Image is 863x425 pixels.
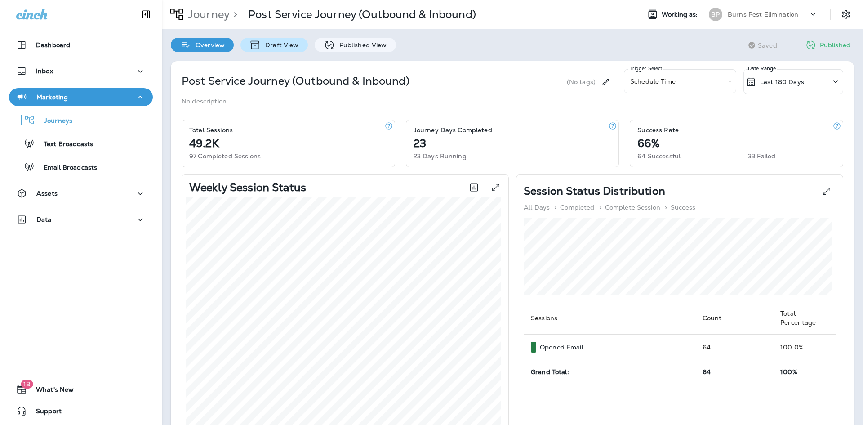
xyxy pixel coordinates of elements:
[189,152,261,160] p: 97 Completed Sessions
[335,41,387,49] p: Published View
[9,184,153,202] button: Assets
[728,11,798,18] p: Burns Pest Elimination
[182,74,409,88] p: Post Service Journey (Outbound & Inbound)
[665,204,667,211] p: >
[487,179,505,197] button: View graph expanded to full screen
[184,8,230,21] p: Journey
[9,402,153,420] button: Support
[748,152,775,160] p: 33 Failed
[531,368,569,376] span: Grand Total:
[36,190,58,197] p: Assets
[605,204,660,211] p: Complete Session
[35,140,93,149] p: Text Broadcasts
[695,335,774,360] td: 64
[758,42,777,49] span: Saved
[838,6,854,22] button: Settings
[465,179,483,197] button: Toggle between session count and session percentage
[671,204,695,211] p: Success
[695,302,774,335] th: Count
[637,126,679,134] p: Success Rate
[709,8,722,21] div: BP
[21,380,33,389] span: 18
[540,344,583,351] p: Opened Email
[182,98,227,105] p: No description
[189,140,219,147] p: 49.2K
[36,216,52,223] p: Data
[9,210,153,228] button: Data
[760,78,804,85] p: Last 180 Days
[35,117,72,125] p: Journeys
[261,41,298,49] p: Draft View
[637,140,659,147] p: 66%
[9,62,153,80] button: Inbox
[9,134,153,153] button: Text Broadcasts
[27,407,62,418] span: Support
[414,140,426,147] p: 23
[748,65,777,72] p: Date Range
[36,94,68,101] p: Marketing
[248,8,476,21] p: Post Service Journey (Outbound & Inbound)
[524,204,550,211] p: All Days
[662,11,700,18] span: Working as:
[524,302,695,335] th: Sessions
[637,152,681,160] p: 64 Successful
[36,41,70,49] p: Dashboard
[9,111,153,130] button: Journeys
[189,126,233,134] p: Total Sessions
[9,88,153,106] button: Marketing
[624,69,736,93] div: Schedule Time
[230,8,237,21] p: >
[35,164,97,172] p: Email Broadcasts
[560,204,594,211] p: Completed
[191,41,225,49] p: Overview
[630,65,663,72] label: Trigger Select
[597,69,614,94] div: Edit
[36,67,53,75] p: Inbox
[703,368,711,376] span: 64
[818,182,836,200] button: View Pie expanded to full screen
[9,380,153,398] button: 18What's New
[554,204,556,211] p: >
[780,368,797,376] span: 100%
[133,5,159,23] button: Collapse Sidebar
[414,152,467,160] p: 23 Days Running
[599,204,601,211] p: >
[820,41,850,49] p: Published
[27,386,74,397] span: What's New
[9,36,153,54] button: Dashboard
[189,184,306,191] p: Weekly Session Status
[773,335,836,360] td: 100.0 %
[773,302,836,335] th: Total Percentage
[524,188,665,195] p: Session Status Distribution
[567,78,596,85] p: (No tags)
[9,157,153,176] button: Email Broadcasts
[414,126,492,134] p: Journey Days Completed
